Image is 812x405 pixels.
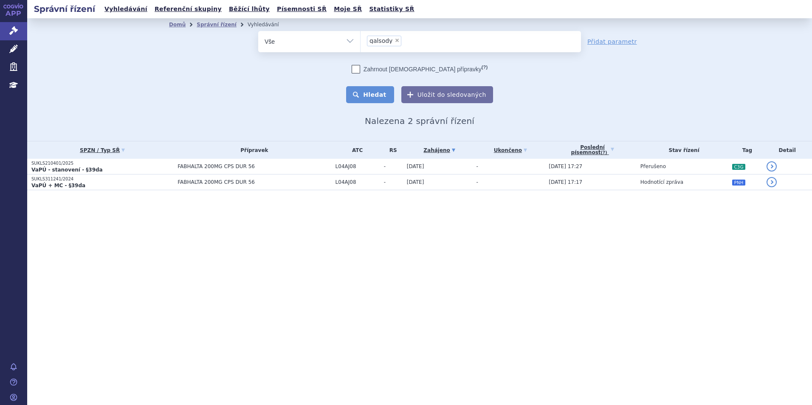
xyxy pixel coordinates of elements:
[407,144,472,156] a: Zahájeno
[380,141,403,159] th: RS
[404,35,440,46] input: qalsody
[352,65,488,73] label: Zahrnout [DEMOGRAPHIC_DATA] přípravky
[31,176,173,182] p: SUKLS311241/2024
[369,38,392,44] span: qalsody
[482,65,488,70] abbr: (?)
[476,144,544,156] a: Ukončeno
[365,116,474,126] span: Nalezena 2 správní řízení
[762,141,812,159] th: Detail
[31,144,173,156] a: SPZN / Typ SŘ
[395,38,400,43] span: ×
[248,18,290,31] li: Vyhledávání
[336,163,380,169] span: L04AJ08
[331,141,380,159] th: ATC
[384,179,403,185] span: -
[476,179,478,185] span: -
[346,86,394,103] button: Hledat
[407,163,424,169] span: [DATE]
[169,22,186,28] a: Domů
[476,163,478,169] span: -
[767,161,777,172] a: detail
[767,177,777,187] a: detail
[336,179,380,185] span: L04AJ08
[640,163,666,169] span: Přerušeno
[197,22,237,28] a: Správní řízení
[640,179,683,185] span: Hodnotící zpráva
[367,3,417,15] a: Statistiky SŘ
[587,37,637,46] a: Přidat parametr
[31,167,103,173] strong: VaPÚ - stanovení - §39da
[549,179,582,185] span: [DATE] 17:17
[549,141,636,159] a: Poslednípísemnost(?)
[178,163,331,169] span: FABHALTA 200MG CPS DUR 56
[636,141,728,159] th: Stav řízení
[31,160,173,166] p: SUKLS210401/2025
[102,3,150,15] a: Vyhledávání
[226,3,272,15] a: Běžící lhůty
[274,3,329,15] a: Písemnosti SŘ
[173,141,331,159] th: Přípravek
[331,3,364,15] a: Moje SŘ
[152,3,224,15] a: Referenční skupiny
[727,141,762,159] th: Tag
[384,163,403,169] span: -
[407,179,424,185] span: [DATE]
[601,150,607,155] abbr: (?)
[401,86,493,103] button: Uložit do sledovaných
[31,183,85,188] strong: VaPÚ + MC - §39da
[549,163,582,169] span: [DATE] 17:27
[27,3,102,15] h2: Správní řízení
[178,179,331,185] span: FABHALTA 200MG CPS DUR 56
